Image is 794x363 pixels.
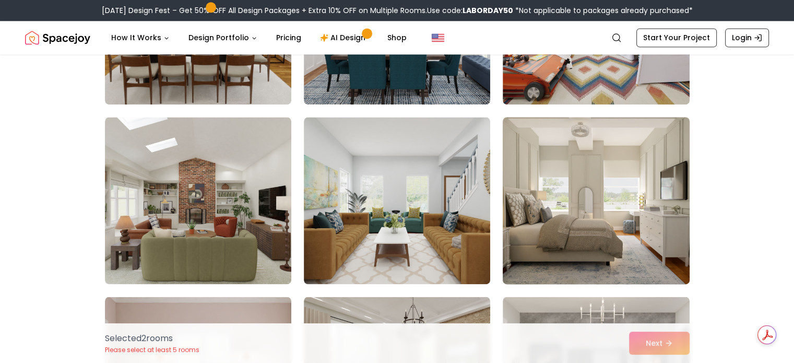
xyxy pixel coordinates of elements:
[636,28,717,47] a: Start Your Project
[25,21,769,54] nav: Global
[180,27,266,48] button: Design Portfolio
[312,27,377,48] a: AI Design
[725,28,769,47] a: Login
[304,117,490,284] img: Room room-26
[379,27,415,48] a: Shop
[432,31,444,44] img: United States
[105,117,291,284] img: Room room-25
[25,27,90,48] img: Spacejoy Logo
[427,5,513,16] span: Use code:
[105,346,199,354] p: Please select at least 5 rooms
[463,5,513,16] b: LABORDAY50
[102,5,693,16] div: [DATE] Design Fest – Get 50% OFF All Design Packages + Extra 10% OFF on Multiple Rooms.
[25,27,90,48] a: Spacejoy
[498,113,694,288] img: Room room-27
[268,27,310,48] a: Pricing
[103,27,415,48] nav: Main
[105,332,199,345] p: Selected 2 room s
[103,27,178,48] button: How It Works
[513,5,693,16] span: *Not applicable to packages already purchased*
